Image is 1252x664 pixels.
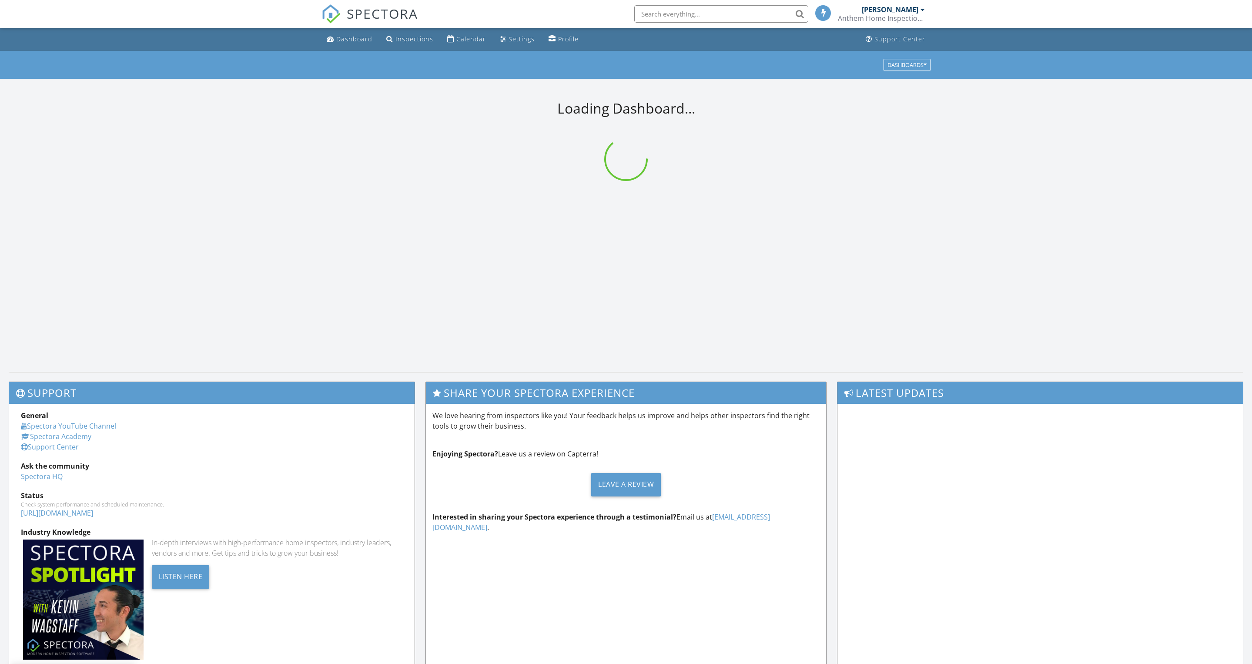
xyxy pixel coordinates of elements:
div: Dashboards [887,62,927,68]
img: The Best Home Inspection Software - Spectora [321,4,341,23]
p: We love hearing from inspectors like you! Your feedback helps us improve and helps other inspecto... [432,410,820,431]
a: SPECTORA [321,12,418,30]
span: SPECTORA [347,4,418,23]
div: Support Center [874,35,925,43]
a: Inspections [383,31,437,47]
div: Dashboard [336,35,372,43]
strong: Interested in sharing your Spectora experience through a testimonial? [432,512,676,522]
button: Dashboards [884,59,931,71]
a: [URL][DOMAIN_NAME] [21,508,93,518]
div: In-depth interviews with high-performance home inspectors, industry leaders, vendors and more. Ge... [152,537,403,558]
div: Ask the community [21,461,403,471]
a: Support Center [862,31,929,47]
a: Profile [545,31,582,47]
a: Spectora HQ [21,472,63,481]
div: Listen Here [152,565,210,589]
div: Check system performance and scheduled maintenance. [21,501,403,508]
a: Spectora Academy [21,432,91,441]
a: Listen Here [152,571,210,580]
p: Leave us a review on Capterra! [432,449,820,459]
a: Dashboard [323,31,376,47]
strong: General [21,411,48,420]
img: Spectoraspolightmain [23,540,144,660]
h3: Share Your Spectora Experience [426,382,826,403]
div: Leave a Review [591,473,661,496]
div: Profile [558,35,579,43]
a: Spectora YouTube Channel [21,421,116,431]
a: Calendar [444,31,489,47]
div: [PERSON_NAME] [862,5,918,14]
div: Status [21,490,403,501]
a: Support Center [21,442,79,452]
div: Anthem Home Inspections [838,14,925,23]
a: Leave a Review [432,466,820,503]
div: Industry Knowledge [21,527,403,537]
div: Settings [509,35,535,43]
h3: Support [9,382,415,403]
a: Settings [496,31,538,47]
h3: Latest Updates [837,382,1243,403]
div: Inspections [395,35,433,43]
input: Search everything... [634,5,808,23]
p: Email us at . [432,512,820,533]
strong: Enjoying Spectora? [432,449,498,459]
a: [EMAIL_ADDRESS][DOMAIN_NAME] [432,512,770,532]
div: Calendar [456,35,486,43]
